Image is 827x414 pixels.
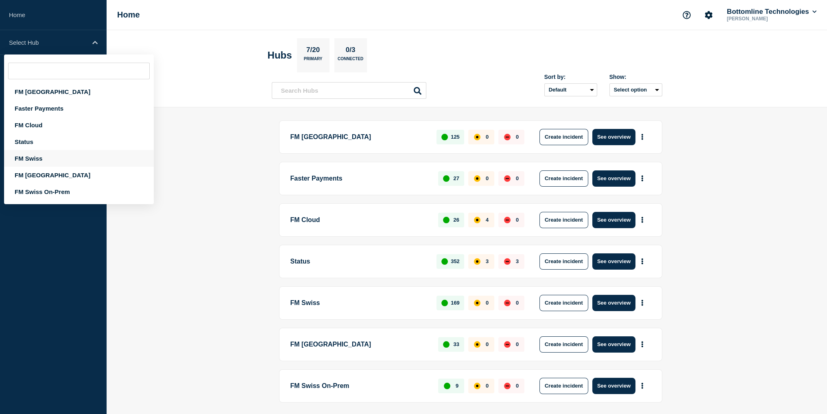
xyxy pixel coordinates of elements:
p: 0 [516,134,519,140]
button: More actions [637,337,648,352]
div: affected [474,383,480,389]
p: Connected [338,57,363,65]
p: Select Hub [9,39,87,46]
p: 3 [486,258,489,264]
button: See overview [592,212,635,228]
div: affected [474,300,480,306]
button: Create incident [539,253,588,270]
p: FM [GEOGRAPHIC_DATA] [290,129,428,145]
div: affected [474,341,480,348]
p: 352 [451,258,460,264]
button: More actions [637,295,648,310]
button: Create incident [539,378,588,394]
p: 0 [516,175,519,181]
div: down [504,175,511,182]
div: FM Cloud [4,117,154,133]
button: See overview [592,129,635,145]
h1: Home [117,10,140,20]
button: Create incident [539,129,588,145]
div: down [504,300,511,306]
div: down [504,258,511,265]
div: down [504,134,511,140]
p: 26 [453,217,459,223]
p: FM Swiss On-Prem [290,378,429,394]
p: 3 [516,258,519,264]
p: [PERSON_NAME] [725,16,810,22]
div: Sort by: [544,74,597,80]
button: More actions [637,212,648,227]
p: 0 [486,300,489,306]
p: 4 [486,217,489,223]
div: up [444,383,450,389]
div: affected [474,175,480,182]
p: 0 [486,341,489,347]
p: 0 [486,175,489,181]
div: FM [GEOGRAPHIC_DATA] [4,167,154,183]
p: 0/3 [343,46,358,57]
button: Create incident [539,336,588,353]
button: More actions [637,378,648,393]
button: More actions [637,171,648,186]
p: 33 [453,341,459,347]
div: up [441,300,448,306]
div: down [504,383,511,389]
p: 169 [451,300,460,306]
p: 7/20 [303,46,323,57]
button: Create incident [539,295,588,311]
p: 125 [451,134,460,140]
div: up [443,341,450,348]
p: 27 [453,175,459,181]
div: Show: [609,74,662,80]
div: up [443,217,450,223]
div: down [504,341,511,348]
button: See overview [592,295,635,311]
p: 9 [456,383,458,389]
p: 0 [516,300,519,306]
p: 0 [486,134,489,140]
button: Create incident [539,212,588,228]
div: FM Swiss [4,150,154,167]
div: affected [474,217,480,223]
button: Account settings [700,7,717,24]
p: Faster Payments [290,170,429,187]
button: See overview [592,378,635,394]
div: up [441,258,448,265]
div: affected [474,258,480,265]
p: 0 [486,383,489,389]
div: affected [474,134,480,140]
button: Create incident [539,170,588,187]
div: Status [4,133,154,150]
div: FM Swiss On-Prem [4,183,154,200]
button: See overview [592,253,635,270]
button: See overview [592,170,635,187]
select: Sort by [544,83,597,96]
h2: Hubs [268,50,292,61]
div: up [441,134,448,140]
div: up [443,175,450,182]
p: Status [290,253,428,270]
button: Bottomline Technologies [725,8,818,16]
div: FM [GEOGRAPHIC_DATA] [4,83,154,100]
button: More actions [637,254,648,269]
p: Primary [304,57,323,65]
p: 0 [516,383,519,389]
button: See overview [592,336,635,353]
input: Search Hubs [272,82,426,99]
p: FM [GEOGRAPHIC_DATA] [290,336,429,353]
p: FM Swiss [290,295,428,311]
div: down [504,217,511,223]
p: FM Cloud [290,212,429,228]
p: 0 [516,217,519,223]
button: Select option [609,83,662,96]
button: More actions [637,129,648,144]
p: 0 [516,341,519,347]
button: Support [678,7,695,24]
div: Faster Payments [4,100,154,117]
